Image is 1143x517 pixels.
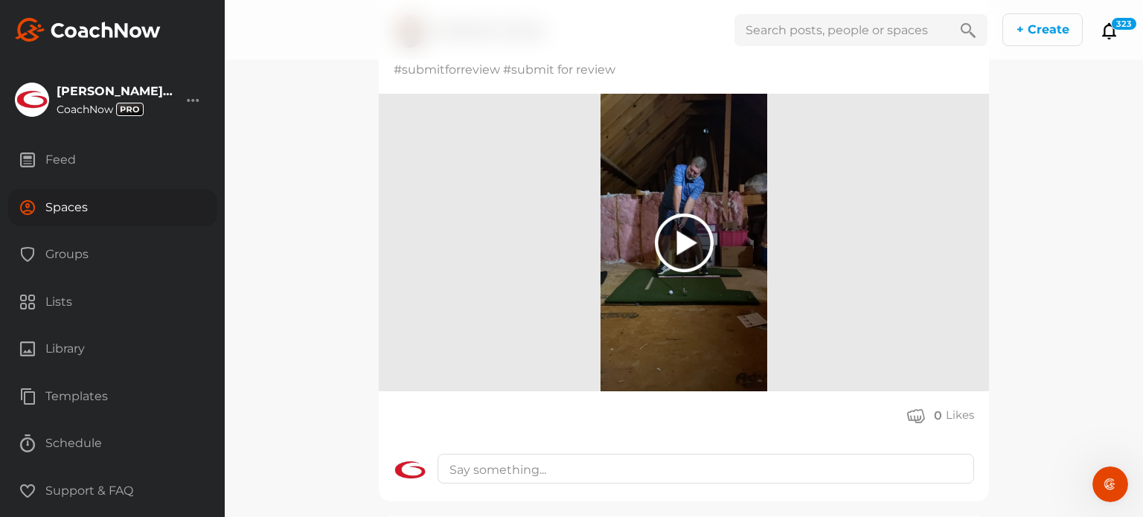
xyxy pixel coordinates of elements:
[8,236,217,273] div: Groups
[57,103,176,116] div: CoachNow
[7,330,217,378] a: Library
[8,425,217,462] div: Schedule
[8,189,217,226] div: Spaces
[8,141,217,179] div: Feed
[907,406,942,424] button: 0
[7,141,217,189] a: Feed
[8,472,217,510] div: Support & FAQ
[1101,22,1118,40] button: 323
[1002,13,1083,46] button: + Create
[734,14,949,46] input: Search posts, people or spaces
[8,330,217,367] div: Library
[16,83,48,116] img: square_0aee7b555779b671652530bccc5f12b4.jpg
[7,378,217,426] a: Templates
[601,94,766,391] img: default_thumb.jpg
[394,454,426,487] img: square_0aee7b555779b671652530bccc5f12b4.jpg
[7,425,217,472] a: Schedule
[8,378,217,415] div: Templates
[7,283,217,331] a: Lists
[1111,17,1137,30] div: 323
[7,189,217,237] a: Spaces
[394,61,729,79] div: #submitforreview #submit for review
[8,283,217,321] div: Lists
[1092,466,1128,502] iframe: Intercom live chat
[15,18,161,42] img: svg+xml;base64,PHN2ZyB3aWR0aD0iMTk2IiBoZWlnaHQ9IjMyIiB2aWV3Qm94PSIwIDAgMTk2IDMyIiBmaWxsPSJub25lIi...
[7,236,217,283] a: Groups
[934,408,942,423] div: 0
[116,103,144,116] img: svg+xml;base64,PHN2ZyB3aWR0aD0iMzciIGhlaWdodD0iMTgiIHZpZXdCb3g9IjAgMCAzNyAxOCIgZmlsbD0ibm9uZSIgeG...
[57,86,176,97] div: [PERSON_NAME] Golf
[946,407,974,424] div: Likes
